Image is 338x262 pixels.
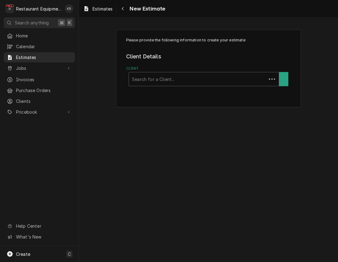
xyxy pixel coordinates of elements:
[4,52,75,62] a: Estimates
[16,54,72,61] span: Estimates
[16,251,30,257] span: Create
[126,66,291,86] div: Client
[16,32,72,39] span: Home
[6,4,14,13] div: R
[4,31,75,41] a: Home
[4,17,75,28] button: Search anything⌘K
[68,19,71,26] span: K
[4,41,75,52] a: Calendar
[16,98,72,104] span: Clients
[16,65,63,71] span: Jobs
[65,4,73,13] div: KR
[93,6,113,12] span: Estimates
[126,66,291,71] label: Client
[16,6,61,12] div: Restaurant Equipment Diagnostics
[4,107,75,117] a: Go to Pricebook
[4,96,75,106] a: Clients
[4,63,75,73] a: Go to Jobs
[116,30,301,107] div: Estimate Create/Update
[279,72,288,86] button: Create New Client
[16,223,71,229] span: Help Center
[16,234,71,240] span: What's New
[16,87,72,94] span: Purchase Orders
[15,19,49,26] span: Search anything
[126,53,291,61] legend: Client Details
[128,5,165,13] span: New Estimate
[4,221,75,231] a: Go to Help Center
[81,4,115,14] a: Estimates
[68,251,71,257] span: C
[16,43,72,50] span: Calendar
[60,19,64,26] span: ⌘
[118,4,128,14] button: Navigate back
[16,109,63,115] span: Pricebook
[4,85,75,95] a: Purchase Orders
[4,74,75,85] a: Invoices
[16,76,72,83] span: Invoices
[126,37,291,43] p: Please provide the following information to create your estimate:
[6,4,14,13] div: Restaurant Equipment Diagnostics's Avatar
[126,37,291,86] div: Estimate Create/Update Form
[4,232,75,242] a: Go to What's New
[65,4,73,13] div: Kelli Robinette's Avatar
